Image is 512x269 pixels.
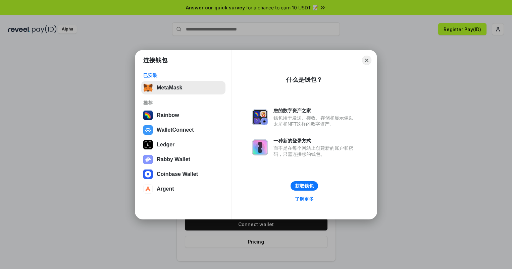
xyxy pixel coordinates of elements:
div: 了解更多 [295,196,314,202]
div: WalletConnect [157,127,194,133]
div: 而不是在每个网站上创建新的账户和密码，只需连接您的钱包。 [273,145,357,157]
button: MetaMask [141,81,225,94]
div: 推荐 [143,100,223,106]
div: 您的数字资产之家 [273,108,357,114]
img: svg+xml,%3Csvg%20xmlns%3D%22http%3A%2F%2Fwww.w3.org%2F2000%2Fsvg%22%20fill%3D%22none%22%20viewBox... [252,109,268,125]
div: 钱包用于发送、接收、存储和显示像以太坊和NFT这样的数字资产。 [273,115,357,127]
button: Rainbow [141,109,225,122]
button: Close [362,56,371,65]
div: 已安装 [143,72,223,78]
img: svg+xml,%3Csvg%20xmlns%3D%22http%3A%2F%2Fwww.w3.org%2F2000%2Fsvg%22%20fill%3D%22none%22%20viewBox... [143,155,153,164]
img: svg+xml,%3Csvg%20width%3D%22120%22%20height%3D%22120%22%20viewBox%3D%220%200%20120%20120%22%20fil... [143,111,153,120]
img: svg+xml,%3Csvg%20width%3D%2228%22%20height%3D%2228%22%20viewBox%3D%220%200%2028%2028%22%20fill%3D... [143,170,153,179]
div: Rabby Wallet [157,156,190,162]
a: 了解更多 [291,195,318,203]
div: MetaMask [157,85,182,91]
div: 什么是钱包？ [286,76,322,84]
button: Ledger [141,138,225,151]
div: 一种新的登录方式 [273,138,357,144]
div: Coinbase Wallet [157,171,198,177]
h1: 连接钱包 [143,56,167,64]
img: svg+xml,%3Csvg%20fill%3D%22none%22%20height%3D%2233%22%20viewBox%3D%220%200%2035%2033%22%20width%... [143,83,153,92]
button: WalletConnect [141,123,225,137]
img: svg+xml,%3Csvg%20xmlns%3D%22http%3A%2F%2Fwww.w3.org%2F2000%2Fsvg%22%20fill%3D%22none%22%20viewBox... [252,139,268,155]
button: Rabby Wallet [141,153,225,166]
button: Argent [141,182,225,196]
div: Rainbow [157,112,179,118]
button: 获取钱包 [291,181,318,191]
div: Argent [157,186,174,192]
div: 获取钱包 [295,183,314,189]
img: svg+xml,%3Csvg%20width%3D%2228%22%20height%3D%2228%22%20viewBox%3D%220%200%2028%2028%22%20fill%3D... [143,184,153,194]
img: svg+xml,%3Csvg%20xmlns%3D%22http%3A%2F%2Fwww.w3.org%2F2000%2Fsvg%22%20width%3D%2228%22%20height%3... [143,140,153,149]
div: Ledger [157,142,174,148]
button: Coinbase Wallet [141,167,225,181]
img: svg+xml,%3Csvg%20width%3D%2228%22%20height%3D%2228%22%20viewBox%3D%220%200%2028%2028%22%20fill%3D... [143,125,153,135]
